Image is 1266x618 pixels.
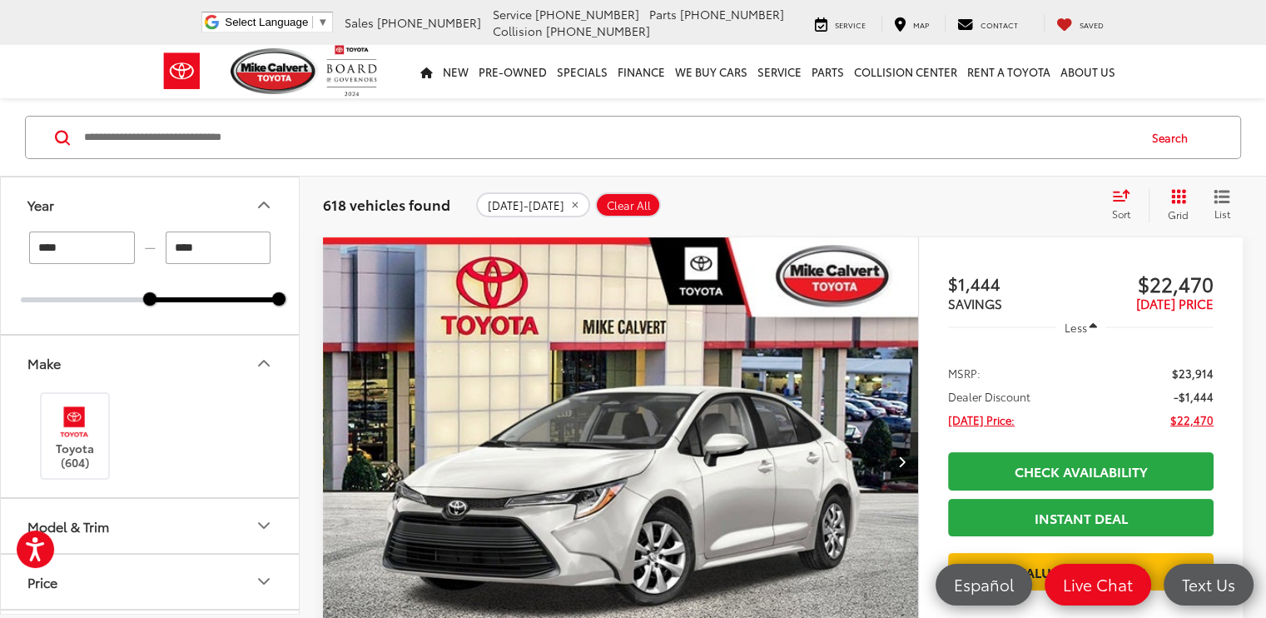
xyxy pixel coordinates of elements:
[881,15,941,32] a: Map
[962,45,1055,98] a: Rent a Toyota
[1,499,300,553] button: Model & TrimModel & Trim
[1112,207,1130,221] span: Sort
[1136,294,1214,312] span: [DATE] PRICE
[140,241,161,255] span: —
[1174,388,1214,405] span: -$1,444
[948,388,1030,405] span: Dealer Discount
[1174,574,1244,595] span: Text Us
[29,232,135,264] input: minimum
[535,6,639,22] span: [PHONE_NUMBER]
[474,45,552,98] a: Pre-Owned
[377,14,481,31] span: [PHONE_NUMBER]
[27,518,109,534] div: Model & Trim
[802,15,878,32] a: Service
[1170,411,1214,428] span: $22,470
[1164,564,1254,606] a: Text Us
[913,19,929,30] span: Map
[807,45,849,98] a: Parts
[649,6,677,22] span: Parts
[1064,320,1086,335] span: Less
[948,294,1002,312] span: SAVINGS
[613,45,670,98] a: Finance
[670,45,752,98] a: WE BUY CARS
[948,411,1015,428] span: [DATE] Price:
[493,22,543,39] span: Collision
[254,353,274,373] div: Make
[607,199,651,212] span: Clear All
[254,571,274,591] div: Price
[323,194,450,214] span: 618 vehicles found
[1,336,300,390] button: MakeMake
[254,195,274,215] div: Year
[476,192,590,217] button: remove 2025-2026
[595,192,661,217] button: Clear All
[1,177,300,232] button: YearYear
[225,16,328,28] a: Select Language​
[231,48,319,94] img: Mike Calvert Toyota
[680,6,784,22] span: [PHONE_NUMBER]
[42,402,109,470] label: Toyota (604)
[1136,117,1212,158] button: Search
[1172,365,1214,381] span: $23,914
[1055,45,1120,98] a: About Us
[948,271,1081,296] span: $1,444
[552,45,613,98] a: Specials
[946,574,1022,595] span: Español
[948,553,1214,591] a: Value Your Trade
[438,45,474,98] a: New
[1149,188,1201,222] button: Grid View
[1214,207,1230,221] span: List
[546,22,650,39] span: [PHONE_NUMBER]
[885,432,918,491] button: Next image
[27,355,61,371] div: Make
[27,197,54,212] div: Year
[317,16,328,28] span: ▼
[981,19,1018,30] span: Contact
[1201,188,1243,222] button: List View
[948,452,1214,490] a: Check Availability
[752,45,807,98] a: Service
[1080,271,1214,296] span: $22,470
[1168,207,1189,222] span: Grid
[151,44,213,98] img: Toyota
[1,555,300,609] button: PricePrice
[82,117,1136,157] input: Search by Make, Model, or Keyword
[1056,312,1106,342] button: Less
[1045,564,1151,606] a: Live Chat
[1055,574,1141,595] span: Live Chat
[493,6,532,22] span: Service
[1104,188,1149,222] button: Select sort value
[415,45,438,98] a: Home
[27,574,57,590] div: Price
[166,232,271,264] input: maximum
[835,19,866,30] span: Service
[948,365,981,381] span: MSRP:
[936,564,1032,606] a: Español
[52,402,97,441] img: Mike Calvert Toyota in Houston, TX)
[948,499,1214,536] a: Instant Deal
[345,14,374,31] span: Sales
[945,15,1030,32] a: Contact
[225,16,308,28] span: Select Language
[849,45,962,98] a: Collision Center
[254,516,274,536] div: Model & Trim
[1080,19,1104,30] span: Saved
[312,16,313,28] span: ​
[1044,15,1116,32] a: My Saved Vehicles
[488,199,564,212] span: [DATE]-[DATE]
